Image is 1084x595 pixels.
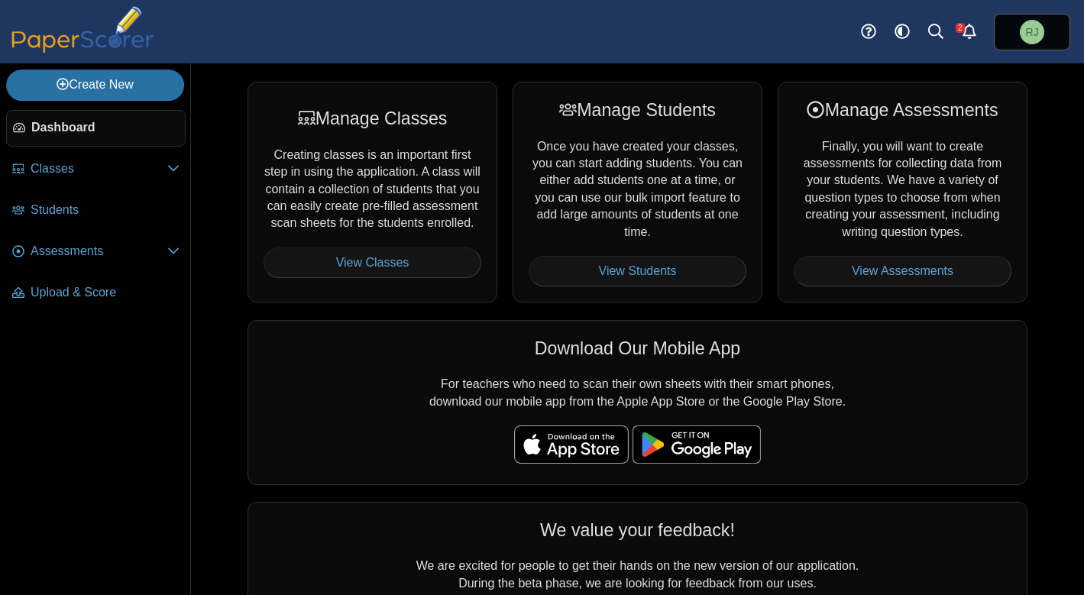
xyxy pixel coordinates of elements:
[6,192,186,229] a: Students
[264,247,481,278] a: View Classes
[264,336,1011,361] div: Download Our Mobile App
[31,160,167,177] span: Classes
[529,98,746,122] div: Manage Students
[514,425,629,464] img: apple-store-badge.svg
[794,98,1011,122] div: Manage Assessments
[778,82,1027,302] div: Finally, you will want to create assessments for collecting data from your students. We have a va...
[6,70,184,100] a: Create New
[633,425,761,464] img: google-play-badge.png
[248,320,1027,485] div: For teachers who need to scan their own sheets with their smart phones, download our mobile app f...
[794,256,1011,286] a: View Assessments
[248,82,497,302] div: Creating classes is an important first step in using the application. A class will contain a coll...
[264,106,481,131] div: Manage Classes
[1020,20,1044,44] span: Richard Jones
[31,284,180,301] span: Upload & Score
[529,256,746,286] a: View Students
[31,119,179,136] span: Dashboard
[6,151,186,188] a: Classes
[6,42,159,55] a: PaperScorer
[994,14,1070,50] a: Richard Jones
[6,234,186,270] a: Assessments
[6,275,186,312] a: Upload & Score
[1025,27,1038,37] span: Richard Jones
[953,15,986,49] a: Alerts
[31,243,167,260] span: Assessments
[513,82,762,302] div: Once you have created your classes, you can start adding students. You can either add students on...
[31,202,180,218] span: Students
[6,110,186,147] a: Dashboard
[264,518,1011,542] div: We value your feedback!
[6,6,159,53] img: PaperScorer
